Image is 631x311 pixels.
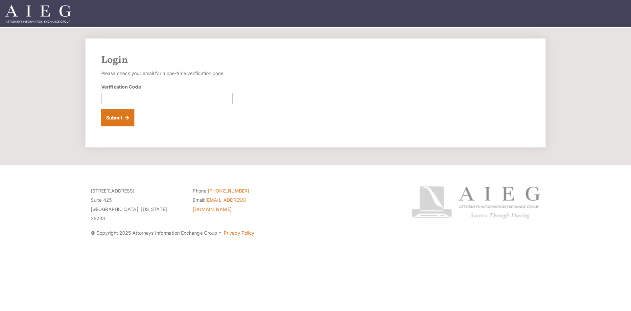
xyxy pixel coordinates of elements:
span: · [219,233,222,236]
a: [EMAIL_ADDRESS][DOMAIN_NAME] [193,197,246,212]
h2: Login [101,54,530,66]
a: Privacy Policy [224,230,254,236]
button: Submit [101,109,134,126]
p: [STREET_ADDRESS] Suite 425 [GEOGRAPHIC_DATA], [US_STATE] 35233 [91,186,183,223]
li: Email: [193,195,285,214]
p: Please check your email for a one-time verification code [101,69,233,78]
label: Verification Code [101,83,141,90]
li: Phone: [193,186,285,195]
img: Attorneys Information Exchange Group logo [411,186,540,219]
p: © Copyright 2025 Attorneys Information Exchange Group [91,228,387,238]
a: [PHONE_NUMBER] [208,188,249,194]
img: Attorneys Information Exchange Group [5,5,71,23]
